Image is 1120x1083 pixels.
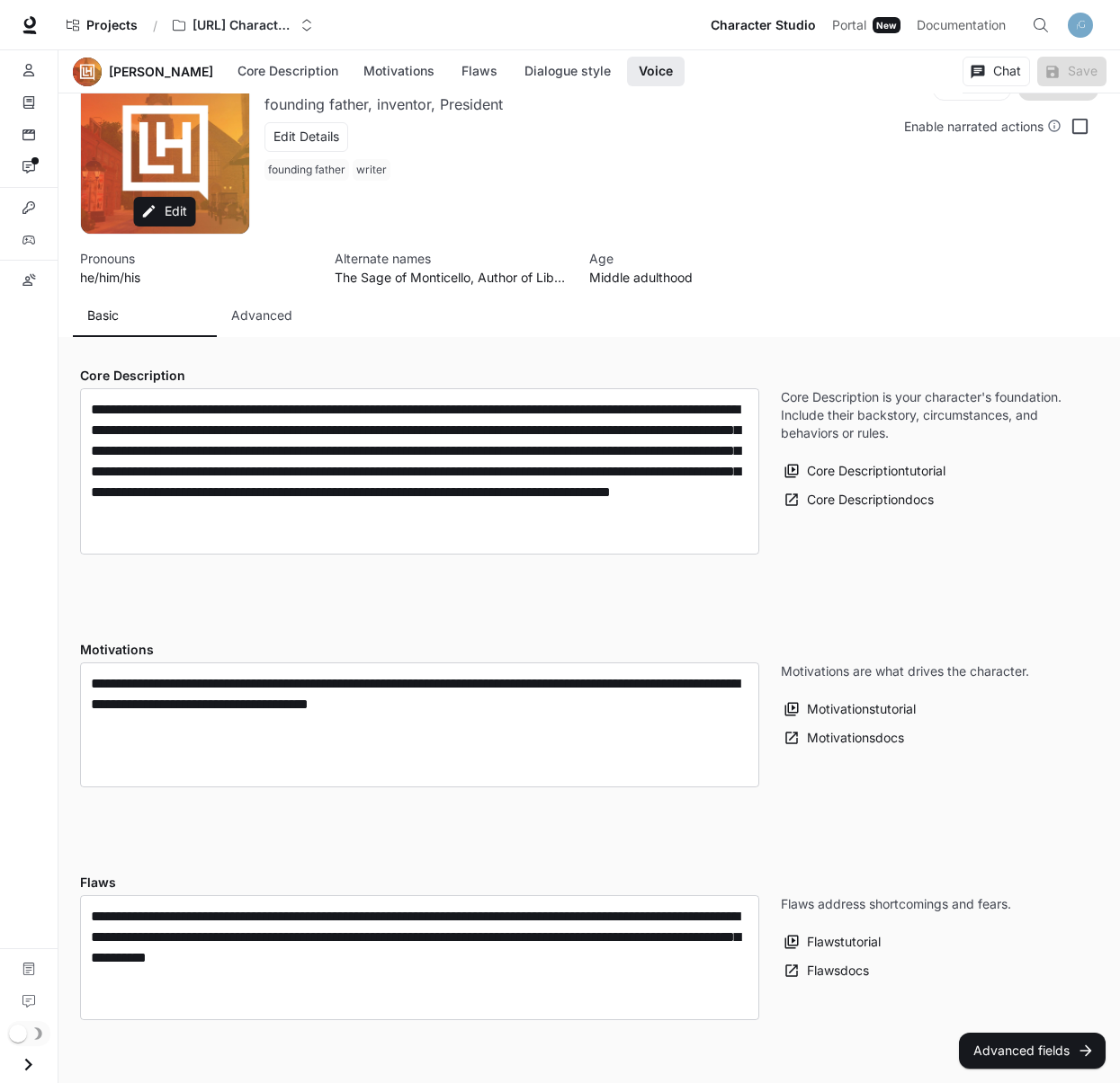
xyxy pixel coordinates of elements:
[589,268,822,287] p: Middle adulthood
[7,56,50,84] a: Characters
[80,641,759,659] h4: Motivations
[781,662,1029,680] p: Motivations are what drives the character.
[81,66,249,234] button: Open character avatar dialog
[781,388,1077,442] p: Core Description is your character's foundation. Include their backstory, circumstances, and beha...
[1023,7,1059,43] button: Open Command Menu
[873,17,900,33] div: New
[264,95,503,113] p: founding father, inventor, President
[353,159,394,181] span: writer
[451,57,508,86] button: Flaws
[58,7,146,43] a: Go to projects
[80,367,759,385] h4: Core Description
[904,117,1062,136] div: Enable narrated actions
[7,954,50,983] a: Documentation
[781,485,938,515] a: Core Descriptiondocs
[193,18,293,33] p: [URL] Characters
[165,7,321,43] button: Open workspace menu
[7,266,50,295] a: Custom pronunciations
[589,249,822,268] p: Age
[7,120,50,149] a: Scenes
[146,16,165,35] div: /
[80,249,313,268] p: Pronouns
[80,388,759,555] div: label
[781,695,920,724] button: Motivationstutorial
[80,268,313,287] p: he/him/his
[959,1033,1106,1069] button: Advanced fields
[264,159,353,181] span: founding father
[963,57,1030,86] button: Chat
[264,159,394,188] button: Open character details dialog
[627,57,685,86] button: Voice
[9,1023,27,1043] span: Dark mode toggle
[7,153,50,182] a: Interactions
[832,14,866,37] span: Portal
[781,956,874,986] a: Flawsdocs
[86,18,138,33] span: Projects
[335,268,568,287] p: The Sage of Monticello, Author of Liberty, Farmer-Philosopher
[781,723,909,753] a: Motivationsdocs
[781,457,950,486] button: Core Descriptiontutorial
[73,58,102,86] button: Open character avatar dialog
[87,306,119,324] p: Basic
[73,58,102,86] div: Avatar image
[8,1046,49,1083] button: Open drawer
[781,895,1011,913] p: Flaws address shortcomings and fears.
[7,88,50,117] a: Knowledge
[228,57,347,86] button: Core Description
[711,14,816,37] span: Character Studio
[356,163,387,177] p: writer
[80,874,759,892] h4: Flaws
[264,65,493,93] button: Open character details dialog
[335,249,568,268] p: Alternate names
[80,895,759,1020] div: Flaws
[825,7,908,43] a: PortalNew
[264,122,348,152] button: Edit Details
[1068,13,1093,38] img: User avatar
[7,193,50,222] a: Integrations
[109,66,213,78] a: [PERSON_NAME]
[81,66,249,234] div: Avatar image
[515,57,620,86] button: Dialogue style
[134,197,196,226] button: Edit
[781,928,885,957] button: Flawstutorial
[80,249,313,287] button: Open character details dialog
[917,14,1006,37] span: Documentation
[589,249,822,287] button: Open character details dialog
[354,57,444,86] button: Motivations
[1062,7,1098,43] button: User avatar
[268,163,345,177] p: founding father
[703,7,823,43] a: Character Studio
[7,226,50,254] a: Variables
[7,987,50,1016] a: Feedback
[335,249,568,287] button: Open character details dialog
[231,306,292,324] p: Advanced
[909,7,1019,43] a: Documentation
[264,93,503,115] button: Open character details dialog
